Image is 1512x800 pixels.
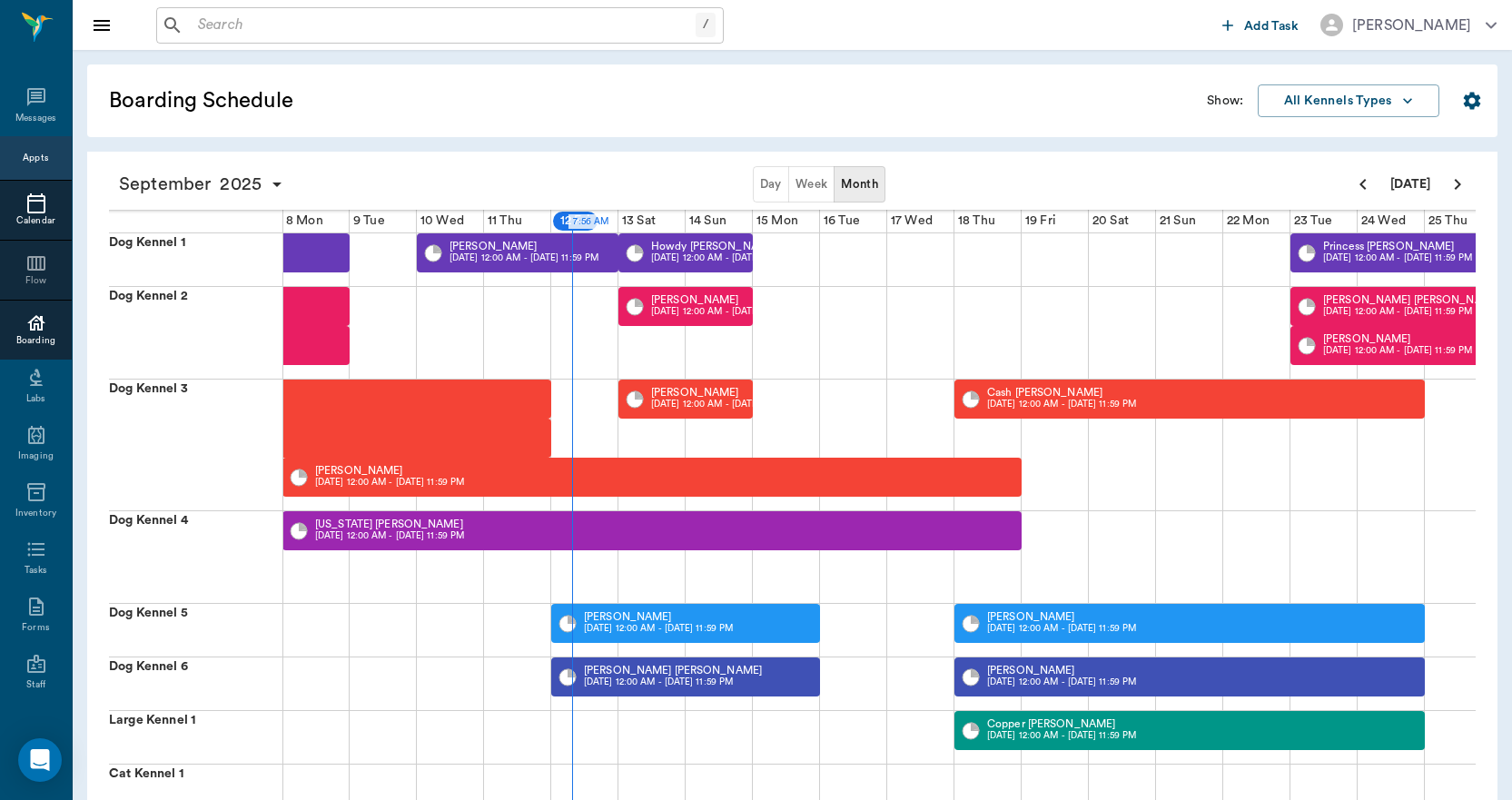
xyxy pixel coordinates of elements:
p: Cash [PERSON_NAME] [987,387,1136,398]
div: 18 Thu [954,210,999,232]
p: [PERSON_NAME] [651,387,800,398]
div: Dog Kennel 6 [109,657,282,710]
button: [PERSON_NAME] [1306,8,1511,42]
div: Dog Kennel 4 [109,511,282,603]
button: Month [834,166,885,202]
p: [PERSON_NAME] [315,465,464,476]
p: [DATE] 12:00 AM - [DATE] 11:59 PM [1323,305,1501,319]
div: 14 Sun [686,210,730,232]
p: [PERSON_NAME] [651,294,800,305]
h5: Boarding Schedule [109,86,586,115]
button: Day [753,166,789,202]
div: [PERSON_NAME] [1352,15,1471,36]
button: Close drawer [84,7,120,44]
p: [PERSON_NAME] [PERSON_NAME] [1323,294,1501,305]
div: Labs [26,392,45,406]
div: 20 Sat [1089,210,1132,232]
p: [DATE] 12:00 AM - [DATE] 11:59 PM [987,729,1136,743]
div: 19 Fri [1022,210,1060,232]
div: Dog Kennel 3 [109,380,282,510]
p: [PERSON_NAME] [PERSON_NAME] [584,665,762,676]
div: Forms [22,621,49,635]
p: [DATE] 12:00 AM - [DATE] 11:59 PM [651,398,800,411]
div: Dog Kennel 1 [109,233,282,286]
p: [DATE] 12:00 AM - [DATE] 11:59 PM [987,398,1136,411]
p: Howdy [PERSON_NAME] [651,241,800,252]
div: Dog Kennel 5 [109,604,282,657]
div: Messages [15,112,57,125]
p: [DATE] 12:00 AM - [DATE] 11:59 PM [584,676,762,689]
p: [PERSON_NAME] [987,611,1136,622]
div: Appts [23,152,48,165]
div: 17 Wed [887,210,936,232]
p: [DATE] 12:00 AM - [DATE] 11:59 PM [987,622,1136,636]
div: Tasks [25,564,47,578]
div: 9 Tue [350,210,389,232]
div: 16 Tue [820,210,864,232]
p: [DATE] 12:00 AM - [DATE] 11:59 PM [584,622,733,636]
button: [DATE] [1381,166,1439,202]
div: 25 Thu [1425,210,1471,232]
p: [DATE] 12:00 AM - [DATE] 11:59 PM [987,676,1136,689]
div: 21 Sun [1156,210,1200,232]
p: [DATE] 12:00 AM - [DATE] 11:59 PM [315,476,464,489]
div: Open Intercom Messenger [18,738,62,782]
button: Next page [1439,166,1476,202]
input: Search [191,13,696,38]
div: Dog Kennel 2 [109,287,282,379]
div: 23 Tue [1290,210,1336,232]
div: 22 Mon [1223,210,1273,232]
p: [PERSON_NAME] [584,611,733,622]
p: [DATE] 12:00 AM - [DATE] 11:59 PM [651,305,800,319]
p: [PERSON_NAME] [450,241,598,252]
p: [DATE] 12:00 AM - [DATE] 11:59 PM [1323,252,1472,265]
button: Add Task [1215,8,1306,42]
p: [US_STATE] [PERSON_NAME] [315,519,464,529]
p: [DATE] 12:00 AM - [DATE] 11:59 PM [651,252,800,265]
div: 8 Mon [282,210,327,232]
div: 24 Wed [1358,210,1409,232]
div: / [696,13,716,37]
div: 10 Wed [417,210,468,232]
p: [PERSON_NAME] [1323,333,1472,344]
p: [DATE] 12:00 AM - [DATE] 11:59 PM [450,252,598,265]
div: 11 Thu [484,210,526,232]
button: September2025 [109,166,293,202]
div: Inventory [15,507,56,520]
button: Week [788,166,835,202]
div: Staff [26,678,45,692]
p: Show: [1207,92,1243,110]
button: All Kennels Types [1258,84,1439,118]
div: Imaging [18,449,54,463]
p: [PERSON_NAME] [987,665,1136,676]
p: [DATE] 12:00 AM - [DATE] 11:59 PM [1323,344,1472,358]
p: [DATE] 12:00 AM - [DATE] 11:59 PM [315,529,464,543]
div: Large Kennel 1 [109,711,282,764]
button: Previous page [1345,166,1381,202]
p: Copper [PERSON_NAME] [987,718,1136,729]
span: September [114,172,215,197]
div: 12 Fri [551,210,599,232]
p: Princess [PERSON_NAME] [1323,241,1472,252]
span: 2025 [215,172,266,197]
div: 13 Sat [618,210,659,232]
div: 15 Mon [753,210,802,232]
